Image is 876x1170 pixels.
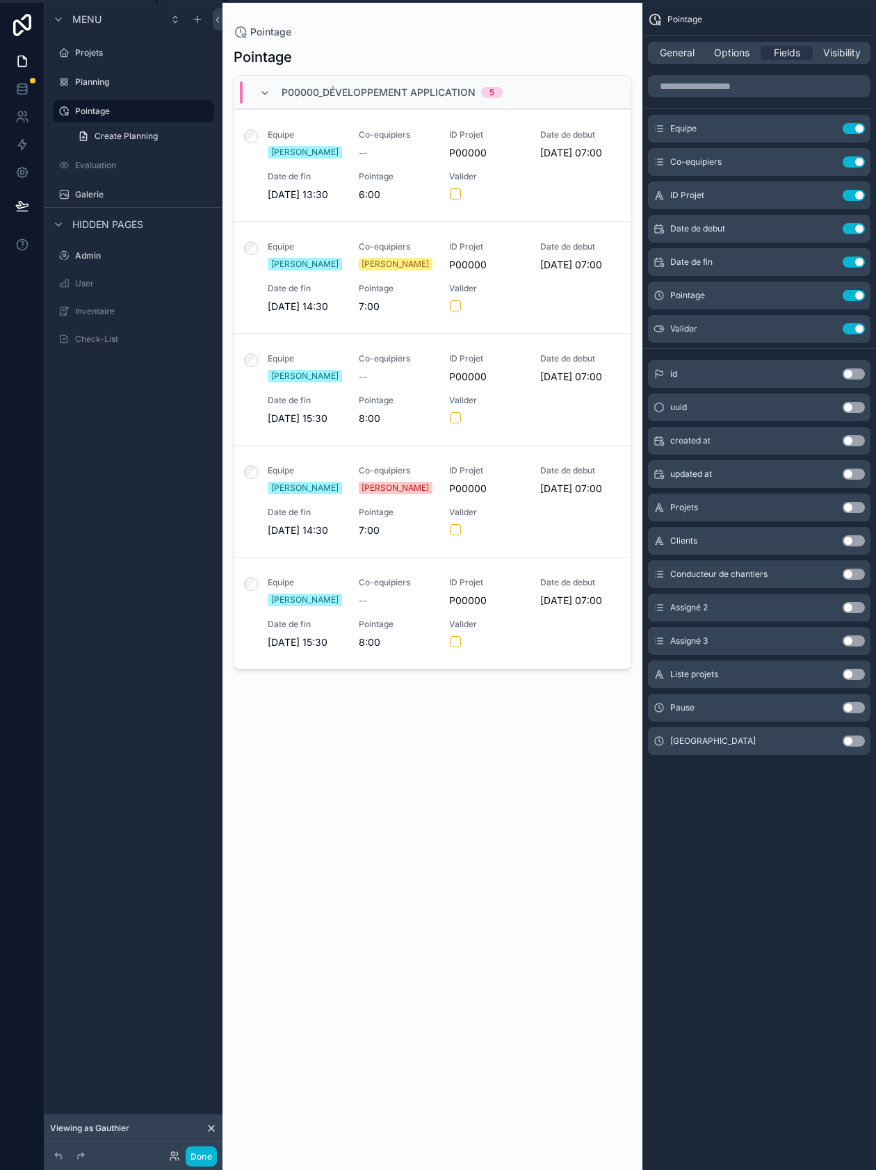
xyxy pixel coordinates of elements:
[53,154,214,177] a: Evaluation
[359,523,433,537] span: 7:00
[234,221,631,333] a: Equipe[PERSON_NAME]Co-equipiers[PERSON_NAME]ID ProjetP00000Date de debut[DATE] 07:00Date de fin[D...
[53,245,214,267] a: Admin
[670,290,705,301] span: Pointage
[362,482,429,494] div: [PERSON_NAME]
[540,482,615,496] span: [DATE] 07:00
[670,368,677,380] span: id
[823,46,861,60] span: Visibility
[234,109,631,221] a: Equipe[PERSON_NAME]Co-equipiers--ID ProjetP00000Date de debut[DATE] 07:00Date de fin[DATE] 13:30P...
[75,76,211,88] label: Planning
[53,328,214,350] a: Check-List
[268,619,342,630] span: Date de fin
[268,129,342,140] span: Equipe
[271,594,339,606] div: [PERSON_NAME]
[449,258,524,272] span: P00000
[540,353,615,364] span: Date de debut
[359,129,433,140] span: Co-equipiers
[670,190,704,201] span: ID Projet
[359,146,367,160] span: --
[95,131,158,142] span: Create Planning
[359,171,433,182] span: Pointage
[50,1123,129,1134] span: Viewing as Gauthier
[44,3,222,1156] div: scrollable content
[53,71,214,93] a: Planning
[362,258,429,270] div: [PERSON_NAME]
[271,146,339,159] div: [PERSON_NAME]
[670,702,695,713] span: Pause
[359,241,433,252] span: Co-equipiers
[75,47,211,58] label: Projets
[359,353,433,364] span: Co-equipiers
[667,14,702,25] span: Pointage
[359,188,433,202] span: 6:00
[449,577,524,588] span: ID Projet
[670,223,725,234] span: Date de debut
[449,146,524,160] span: P00000
[53,42,214,64] a: Projets
[670,257,713,268] span: Date de fin
[660,46,695,60] span: General
[449,507,524,518] span: Valider
[268,465,342,476] span: Equipe
[268,300,342,314] span: [DATE] 14:30
[540,129,615,140] span: Date de debut
[271,482,339,494] div: [PERSON_NAME]
[72,218,143,231] span: Hidden pages
[359,577,433,588] span: Co-equipiers
[449,395,524,406] span: Valider
[234,47,292,67] h1: Pointage
[359,395,433,406] span: Pointage
[670,669,718,680] span: Liste projets
[540,465,615,476] span: Date de debut
[186,1146,217,1167] button: Done
[670,435,711,446] span: created at
[268,283,342,294] span: Date de fin
[714,46,749,60] span: Options
[234,25,291,39] a: Pointage
[75,189,211,200] label: Galerie
[670,535,697,546] span: Clients
[268,395,342,406] span: Date de fin
[268,353,342,364] span: Equipe
[540,258,615,272] span: [DATE] 07:00
[75,106,206,117] label: Pointage
[489,87,494,98] div: 5
[670,323,697,334] span: Valider
[75,278,211,289] label: User
[53,300,214,323] a: Inventaire
[774,46,800,60] span: Fields
[449,283,524,294] span: Valider
[359,594,367,608] span: --
[449,619,524,630] span: Valider
[53,100,214,122] a: Pointage
[670,635,708,647] span: Assigné 3
[670,402,687,413] span: uuid
[449,241,524,252] span: ID Projet
[75,306,211,317] label: Inventaire
[449,370,524,384] span: P00000
[268,188,342,202] span: [DATE] 13:30
[268,171,342,182] span: Date de fin
[268,523,342,537] span: [DATE] 14:30
[359,619,433,630] span: Pointage
[359,412,433,425] span: 8:00
[540,370,615,384] span: [DATE] 07:00
[268,412,342,425] span: [DATE] 15:30
[234,333,631,445] a: Equipe[PERSON_NAME]Co-equipiers--ID ProjetP00000Date de debut[DATE] 07:00Date de fin[DATE] 15:30P...
[670,156,722,168] span: Co-equipiers
[670,736,756,747] span: [GEOGRAPHIC_DATA]
[540,594,615,608] span: [DATE] 07:00
[449,482,524,496] span: P00000
[75,250,211,261] label: Admin
[540,146,615,160] span: [DATE] 07:00
[282,86,476,99] span: P00000_Développement application
[449,129,524,140] span: ID Projet
[359,635,433,649] span: 8:00
[234,557,631,669] a: Equipe[PERSON_NAME]Co-equipiers--ID ProjetP00000Date de debut[DATE] 07:00Date de fin[DATE] 15:30P...
[250,25,291,39] span: Pointage
[268,635,342,649] span: [DATE] 15:30
[670,569,768,580] span: Conducteur de chantiers
[449,171,524,182] span: Valider
[670,469,712,480] span: updated at
[271,258,339,270] div: [PERSON_NAME]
